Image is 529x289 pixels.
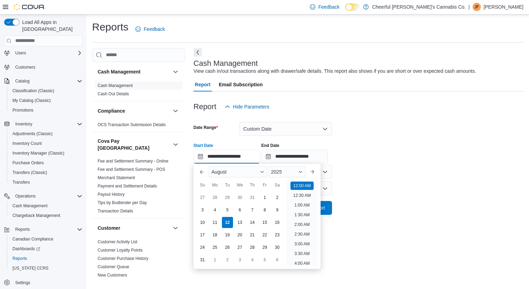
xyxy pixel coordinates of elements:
[98,175,135,180] a: Merchant Statement
[219,78,263,91] span: Email Subscription
[474,3,479,11] span: JF
[10,245,43,253] a: Dashboards
[234,254,245,265] div: day-3
[234,204,245,216] div: day-6
[7,177,85,187] button: Transfers
[194,59,258,68] h3: Cash Management
[247,242,258,253] div: day-28
[98,273,127,278] a: New Customers
[209,254,221,265] div: day-1
[10,159,47,167] a: Purchase Orders
[345,3,360,11] input: Dark Mode
[12,279,33,287] a: Settings
[12,225,33,234] button: Reports
[10,130,55,138] a: Adjustments (Classic)
[292,259,312,268] li: 4:00 AM
[247,179,258,191] div: Th
[12,98,51,103] span: My Catalog (Classic)
[259,192,270,203] div: day-1
[10,106,82,114] span: Promotions
[1,62,85,72] button: Customers
[12,120,82,128] span: Inventory
[12,192,38,200] button: Operations
[15,64,35,70] span: Customers
[12,141,42,146] span: Inventory Count
[10,202,82,210] span: Cash Management
[247,192,258,203] div: day-31
[286,180,318,266] ul: Time
[98,107,170,114] button: Compliance
[98,200,147,205] span: Tips by Budtender per Day
[92,81,185,101] div: Cash Management
[10,168,82,177] span: Transfers (Classic)
[222,229,233,240] div: day-19
[12,49,29,57] button: Users
[1,225,85,234] button: Reports
[10,211,82,220] span: Chargeback Management
[98,122,166,127] a: OCS Transaction Submission Details
[318,3,339,10] span: Feedback
[259,254,270,265] div: day-5
[212,169,227,175] span: August
[222,254,233,265] div: day-2
[292,220,312,229] li: 2:00 AM
[233,103,269,110] span: Hide Parameters
[10,130,82,138] span: Adjustments (Classic)
[14,3,45,10] img: Cova
[234,192,245,203] div: day-30
[194,48,202,56] button: Next
[98,167,165,172] span: Fee and Settlement Summary - POS
[171,107,180,115] button: Compliance
[247,217,258,228] div: day-14
[98,225,170,231] button: Customer
[222,204,233,216] div: day-5
[98,68,141,75] h3: Cash Management
[12,170,47,175] span: Transfers (Classic)
[12,49,82,57] span: Users
[7,211,85,220] button: Chargeback Management
[222,100,272,114] button: Hide Parameters
[10,235,82,243] span: Canadian Compliance
[92,238,185,282] div: Customer
[98,91,129,97] span: Cash Out Details
[222,217,233,228] div: day-12
[259,242,270,253] div: day-29
[10,168,50,177] a: Transfers (Classic)
[247,229,258,240] div: day-21
[98,248,143,253] a: Customer Loyalty Points
[209,242,221,253] div: day-25
[1,119,85,129] button: Inventory
[194,68,476,75] div: View cash in/out transactions along with drawer/safe details. This report also shows if you are s...
[92,121,185,132] div: Compliance
[272,217,283,228] div: day-16
[98,256,149,261] a: Customer Purchase History
[7,96,85,105] button: My Catalog (Classic)
[290,182,314,190] li: 12:00 AM
[7,86,85,96] button: Classification (Classic)
[271,169,282,175] span: 2025
[272,179,283,191] div: Sa
[98,256,149,261] span: Customer Purchase History
[272,204,283,216] div: day-9
[10,96,82,105] span: My Catalog (Classic)
[209,179,221,191] div: Mo
[222,242,233,253] div: day-26
[1,48,85,58] button: Users
[10,178,33,186] a: Transfers
[98,167,165,172] a: Fee and Settlement Summary - POS
[197,204,208,216] div: day-3
[7,168,85,177] button: Transfers (Classic)
[272,242,283,253] div: day-30
[98,208,133,214] span: Transaction Details
[171,140,180,149] button: Cova Pay [GEOGRAPHIC_DATA]
[10,106,36,114] a: Promotions
[98,91,129,96] a: Cash Out Details
[234,179,245,191] div: We
[197,217,208,228] div: day-10
[7,158,85,168] button: Purchase Orders
[12,77,32,85] button: Catalog
[10,139,82,148] span: Inventory Count
[197,242,208,253] div: day-24
[1,76,85,86] button: Catalog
